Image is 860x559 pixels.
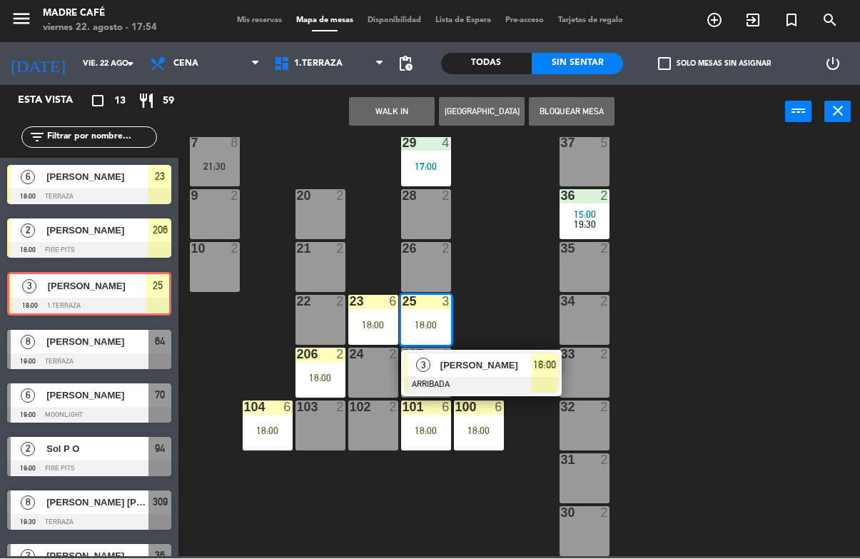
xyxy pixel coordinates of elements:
div: 2 [336,296,345,308]
div: 2 [600,401,609,414]
div: 2 [231,243,239,256]
div: 26 [403,243,403,256]
div: 4 [442,137,450,150]
label: Solo mesas sin asignar [658,58,771,71]
input: Filtrar por nombre... [46,130,156,146]
div: 25 [403,296,403,308]
div: 2 [336,401,345,414]
span: 25 [153,278,163,295]
span: WALK IN [734,9,772,33]
div: 2 [600,190,609,203]
div: 2 [600,243,609,256]
div: 18:00 [454,426,504,436]
span: Pre-acceso [498,17,551,25]
div: 21:30 [190,162,240,172]
i: turned_in_not [783,12,800,29]
div: 2 [442,190,450,203]
span: [PERSON_NAME] [46,335,148,350]
span: 18:00 [533,357,556,374]
span: 19:30 [574,219,596,231]
div: 18:00 [243,426,293,436]
div: Sin sentar [532,54,623,75]
div: 10 [191,243,192,256]
div: Esta vista [7,93,103,110]
div: 2 [389,401,398,414]
span: 8 [21,496,35,510]
div: 2 [600,348,609,361]
div: 18:00 [295,373,345,383]
div: viernes 22. agosto - 17:54 [43,21,157,36]
div: 2 [442,348,450,361]
span: RESERVAR MESA [695,9,734,33]
span: 1.Terraza [294,59,343,69]
span: [PERSON_NAME] [440,358,532,373]
span: 3 [416,358,430,373]
span: [PERSON_NAME] [48,279,146,294]
div: 18:00 [401,426,451,436]
span: Mis reservas [230,17,289,25]
span: Sol P O [46,442,148,457]
span: [PERSON_NAME] [46,223,148,238]
span: check_box_outline_blank [658,58,671,71]
i: power_settings_new [824,56,841,73]
div: 29 [403,137,403,150]
span: 59 [163,94,174,110]
div: 6 [442,401,450,414]
span: 13 [114,94,126,110]
span: Cena [173,59,198,69]
button: [GEOGRAPHIC_DATA] [439,98,525,126]
i: add_circle_outline [706,12,723,29]
div: 100 [455,401,456,414]
div: 6 [389,296,398,308]
div: 2 [231,190,239,203]
div: 5 [600,137,609,150]
button: Bloquear Mesa [529,98,614,126]
div: Madre Café [43,7,157,21]
div: 6 [495,401,503,414]
span: 6 [21,389,35,403]
i: restaurant [138,93,155,110]
span: 70 [155,387,165,404]
span: Tarjetas de regalo [551,17,630,25]
div: 7 [191,137,192,150]
div: 2 [389,348,398,361]
div: 18:00 [348,321,398,331]
button: menu [11,9,32,35]
span: Reserva especial [772,9,811,33]
div: 8 [231,137,239,150]
div: 2 [336,348,345,361]
div: 18:00 [401,321,451,331]
span: 206 [153,222,168,239]
i: exit_to_app [744,12,762,29]
div: 9 [191,190,192,203]
span: 15:00 [574,209,596,221]
div: 2 [600,507,609,520]
div: 6 [283,401,292,414]
span: [PERSON_NAME] [46,170,148,185]
span: [PERSON_NAME] [PERSON_NAME] [46,495,148,510]
div: 2 [442,243,450,256]
div: 28 [403,190,403,203]
i: search [821,12,839,29]
button: WALK IN [349,98,435,126]
span: 2 [21,224,35,238]
div: 104 [244,401,245,414]
i: menu [11,9,32,30]
div: 101 [403,401,403,414]
span: 94 [155,440,165,458]
span: 3 [22,280,36,294]
span: 6 [21,171,35,185]
div: Todas [441,54,532,75]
